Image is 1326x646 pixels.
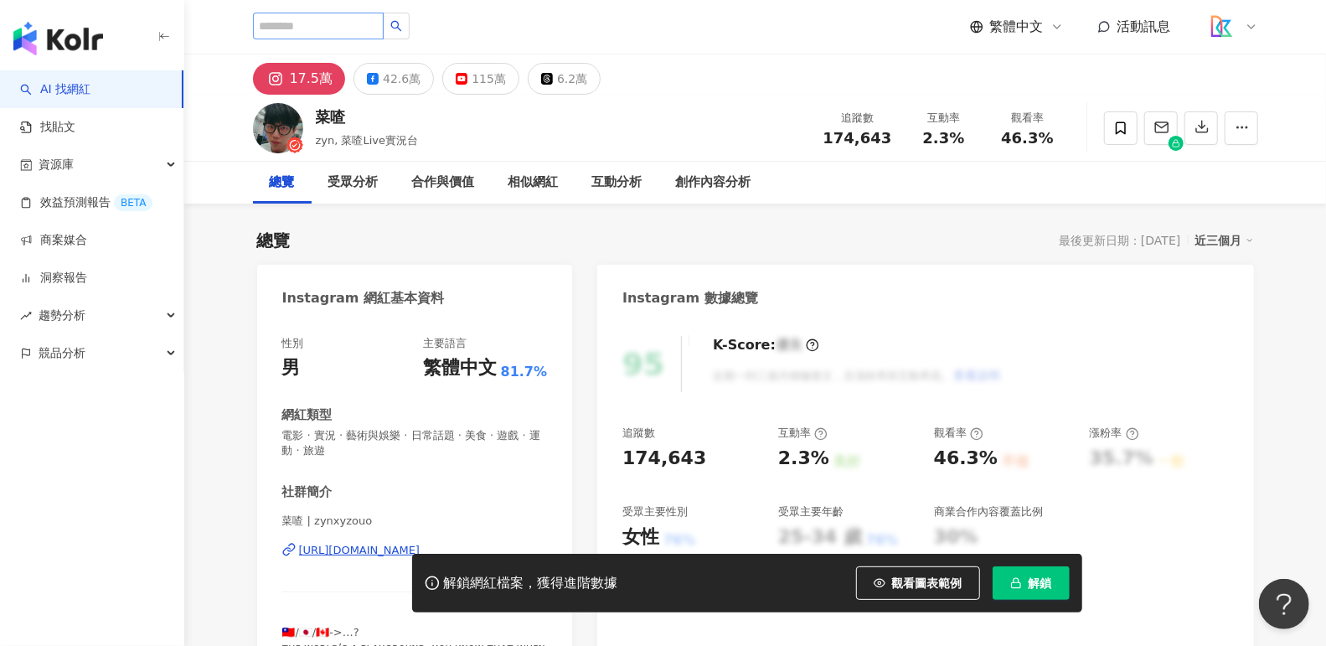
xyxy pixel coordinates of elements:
[923,130,965,147] span: 2.3%
[892,576,962,590] span: 觀看圖表範例
[20,232,87,249] a: 商案媒合
[444,575,618,592] div: 解鎖網紅檔案，獲得進階數據
[290,67,333,90] div: 17.5萬
[20,310,32,322] span: rise
[622,289,758,307] div: Instagram 數據總覽
[778,446,829,472] div: 2.3%
[990,18,1044,36] span: 繁體中文
[622,504,688,519] div: 受眾主要性別
[282,355,301,381] div: 男
[912,110,976,127] div: 互動率
[1090,426,1139,441] div: 漲粉率
[390,20,402,32] span: search
[412,173,475,193] div: 合作與價值
[778,504,844,519] div: 受眾主要年齡
[622,426,655,441] div: 追蹤數
[253,63,346,95] button: 17.5萬
[592,173,642,193] div: 互動分析
[934,426,983,441] div: 觀看率
[501,363,548,381] span: 81.7%
[508,173,559,193] div: 相似網紅
[1117,18,1171,34] span: 活動訊息
[39,334,85,372] span: 競品分析
[316,134,419,147] span: zyn, 菜喳Live實況台
[257,229,291,252] div: 總覽
[442,63,519,95] button: 115萬
[856,566,980,600] button: 觀看圖表範例
[20,194,152,211] a: 效益預測報告BETA
[13,22,103,55] img: logo
[39,297,85,334] span: 趨勢分析
[778,426,828,441] div: 互動率
[282,289,445,307] div: Instagram 網紅基本資料
[934,504,1043,519] div: 商業合作內容覆蓋比例
[934,446,998,472] div: 46.3%
[1001,130,1053,147] span: 46.3%
[528,63,601,95] button: 6.2萬
[472,67,506,90] div: 115萬
[1195,230,1254,251] div: 近三個月
[383,67,421,90] div: 42.6萬
[328,173,379,193] div: 受眾分析
[676,173,751,193] div: 創作內容分析
[423,355,497,381] div: 繁體中文
[20,119,75,136] a: 找貼文
[713,336,819,354] div: K-Score :
[353,63,434,95] button: 42.6萬
[282,406,333,424] div: 網紅類型
[39,146,74,183] span: 資源庫
[316,106,419,127] div: 菜喳
[299,543,421,558] div: [URL][DOMAIN_NAME]
[20,81,90,98] a: searchAI 找網紅
[282,336,304,351] div: 性別
[622,446,706,472] div: 174,643
[996,110,1060,127] div: 觀看率
[1029,576,1052,590] span: 解鎖
[253,103,303,153] img: KOL Avatar
[423,336,467,351] div: 主要語言
[20,270,87,287] a: 洞察報告
[622,525,659,550] div: 女性
[557,67,587,90] div: 6.2萬
[1205,11,1237,43] img: logo_koodata.png
[823,129,892,147] span: 174,643
[282,428,548,458] span: 電影 · 實況 · 藝術與娛樂 · 日常話題 · 美食 · 遊戲 · 運動 · 旅遊
[282,543,548,558] a: [URL][DOMAIN_NAME]
[823,110,892,127] div: 追蹤數
[282,483,333,501] div: 社群簡介
[1059,234,1180,247] div: 最後更新日期：[DATE]
[282,514,548,529] span: 菜喳 | zynxyzouo
[270,173,295,193] div: 總覽
[993,566,1070,600] button: 解鎖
